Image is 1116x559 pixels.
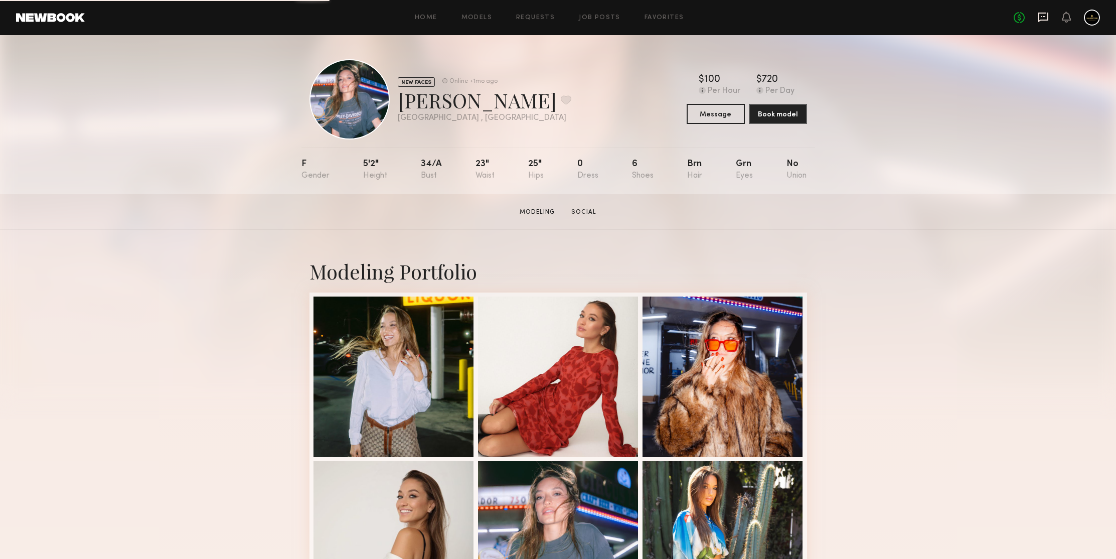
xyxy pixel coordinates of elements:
[756,75,762,85] div: $
[704,75,720,85] div: 100
[398,114,571,122] div: [GEOGRAPHIC_DATA] , [GEOGRAPHIC_DATA]
[516,15,555,21] a: Requests
[579,15,620,21] a: Job Posts
[398,87,571,113] div: [PERSON_NAME]
[301,160,330,180] div: F
[786,160,807,180] div: No
[708,87,740,96] div: Per Hour
[415,15,437,21] a: Home
[687,160,702,180] div: Brn
[762,75,778,85] div: 720
[461,15,492,21] a: Models
[363,160,387,180] div: 5'2"
[567,208,600,217] a: Social
[765,87,794,96] div: Per Day
[699,75,704,85] div: $
[398,77,435,87] div: NEW FACES
[516,208,559,217] a: Modeling
[645,15,684,21] a: Favorites
[687,104,745,124] button: Message
[475,160,495,180] div: 23"
[577,160,598,180] div: 0
[309,258,807,285] div: Modeling Portfolio
[736,160,753,180] div: Grn
[421,160,442,180] div: 34/a
[632,160,654,180] div: 6
[528,160,544,180] div: 25"
[449,78,498,85] div: Online +1mo ago
[749,104,807,124] button: Book model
